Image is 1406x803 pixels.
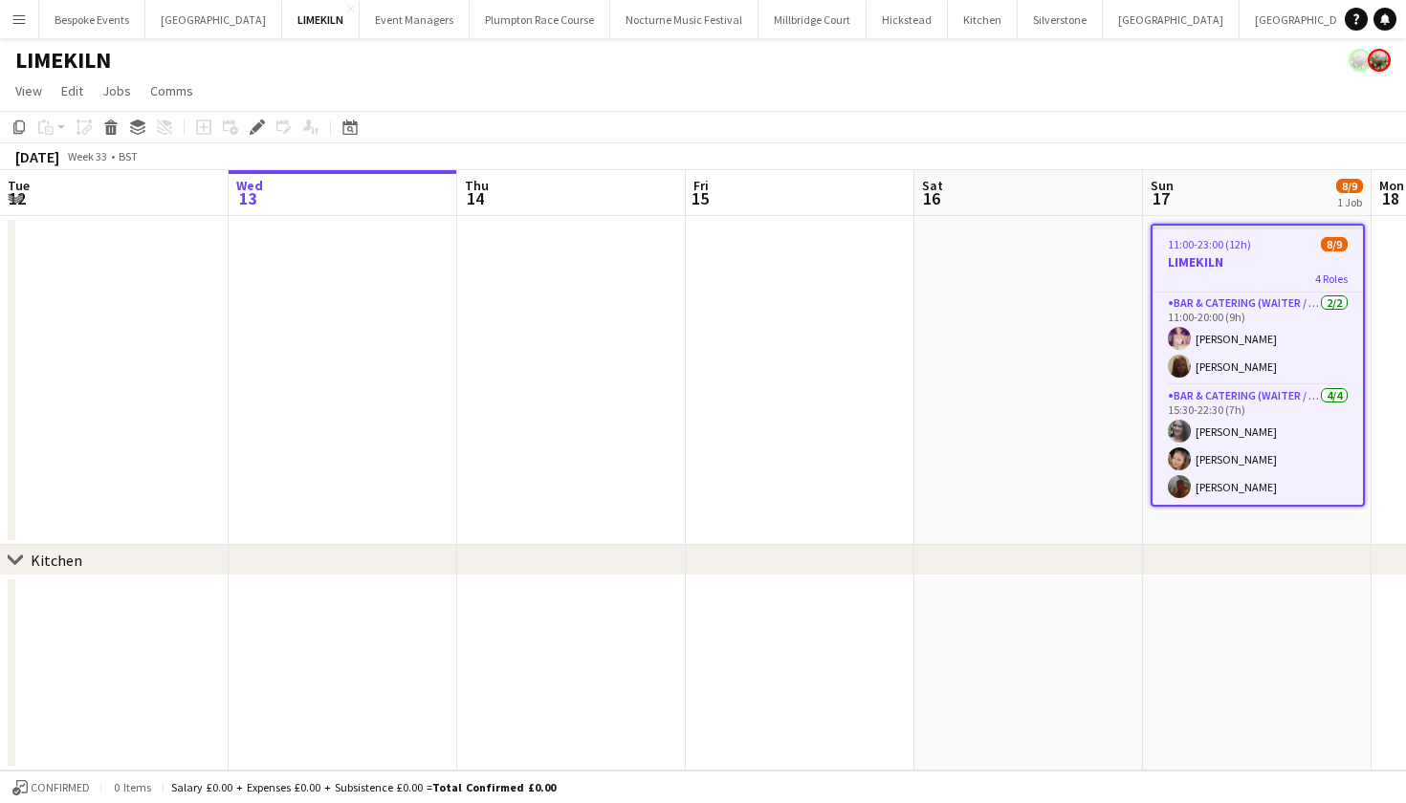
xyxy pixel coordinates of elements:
a: Jobs [95,78,139,103]
button: Hickstead [867,1,948,38]
div: 1 Job [1337,195,1362,209]
h1: LIMEKILN [15,46,111,75]
button: [GEOGRAPHIC_DATA] [145,1,282,38]
span: 16 [919,187,943,209]
span: Total Confirmed £0.00 [432,780,556,794]
span: 8/9 [1321,237,1348,251]
button: [GEOGRAPHIC_DATA] [1103,1,1240,38]
span: 15 [691,187,709,209]
button: Nocturne Music Festival [610,1,758,38]
span: 14 [462,187,489,209]
span: Week 33 [63,149,111,163]
span: Tue [8,177,30,194]
span: 13 [233,187,263,209]
span: View [15,82,42,99]
a: Comms [143,78,201,103]
app-card-role: Bar & Catering (Waiter / waitress)4/415:30-22:30 (7h)[PERSON_NAME][PERSON_NAME][PERSON_NAME] [1153,385,1363,533]
span: 18 [1376,187,1404,209]
div: Kitchen [31,551,82,570]
span: Thu [465,177,489,194]
span: 12 [5,187,30,209]
button: Kitchen [948,1,1018,38]
span: 0 items [109,780,155,794]
button: LIMEKILN [282,1,360,38]
span: 11:00-23:00 (12h) [1168,237,1251,251]
button: Confirmed [10,777,93,798]
span: 17 [1148,187,1174,209]
span: Mon [1379,177,1404,194]
span: Wed [236,177,263,194]
a: Edit [54,78,91,103]
span: Sat [922,177,943,194]
app-user-avatar: Staffing Manager [1349,49,1372,72]
button: Millbridge Court [758,1,867,38]
span: Sun [1151,177,1174,194]
button: Event Managers [360,1,470,38]
span: Jobs [102,82,131,99]
button: [GEOGRAPHIC_DATA] [1240,1,1376,38]
span: Comms [150,82,193,99]
span: Fri [693,177,709,194]
a: View [8,78,50,103]
span: Confirmed [31,781,90,794]
button: Silverstone [1018,1,1103,38]
app-card-role: Bar & Catering (Waiter / waitress)2/211:00-20:00 (9h)[PERSON_NAME][PERSON_NAME] [1153,293,1363,385]
div: [DATE] [15,147,59,166]
button: Bespoke Events [39,1,145,38]
app-user-avatar: Staffing Manager [1368,49,1391,72]
app-job-card: 11:00-23:00 (12h)8/9LIMEKILN4 RolesBar & Catering (Waiter / waitress)2/211:00-20:00 (9h)[PERSON_N... [1151,224,1365,507]
div: Salary £0.00 + Expenses £0.00 + Subsistence £0.00 = [171,780,556,794]
div: BST [119,149,138,163]
span: 8/9 [1336,179,1363,193]
span: 4 Roles [1315,271,1348,286]
span: Edit [61,82,83,99]
button: Plumpton Race Course [470,1,610,38]
h3: LIMEKILN [1153,253,1363,271]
